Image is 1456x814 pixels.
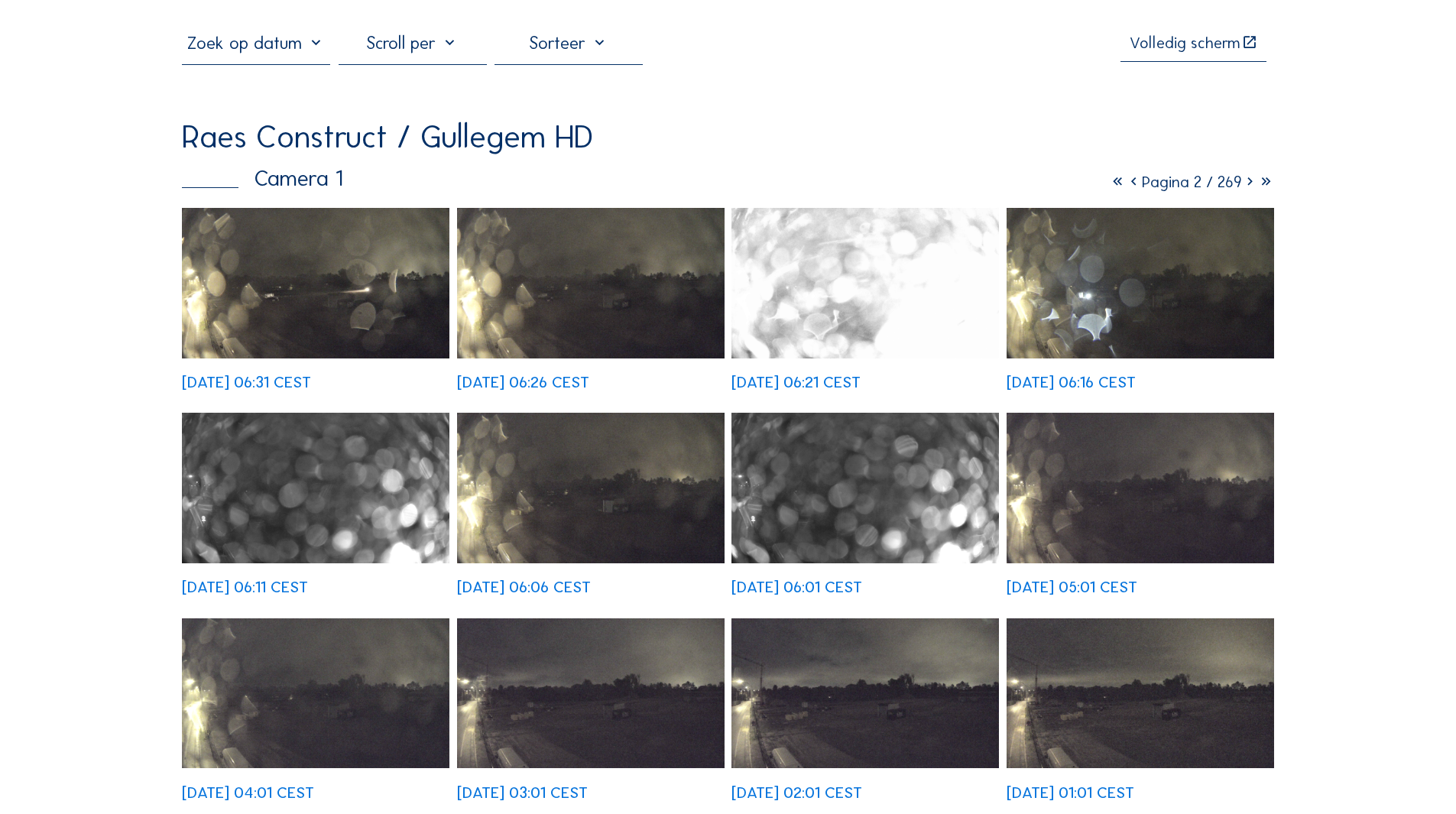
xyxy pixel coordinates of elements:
[1007,208,1274,358] img: image_53759160
[457,618,725,769] img: image_53757777
[457,208,725,358] img: image_53759443
[1007,785,1134,801] div: [DATE] 01:01 CEST
[1007,413,1274,563] img: image_53758401
[731,208,999,358] img: image_53759299
[182,122,593,154] div: Raes Construct / Gullegem HD
[182,413,449,563] img: image_53759019
[182,32,330,54] input: Zoek op datum 󰅀
[731,375,861,391] div: [DATE] 06:21 CEST
[731,785,862,801] div: [DATE] 02:01 CEST
[182,375,311,391] div: [DATE] 06:31 CEST
[1142,172,1242,192] span: Pagina 2 / 269
[182,618,449,769] img: image_53758092
[731,618,999,769] img: image_53757458
[731,413,999,563] img: image_53758728
[457,375,589,391] div: [DATE] 06:26 CEST
[457,785,588,801] div: [DATE] 03:01 CEST
[457,579,591,595] div: [DATE] 06:06 CEST
[1007,618,1274,769] img: image_53757138
[1130,35,1240,51] div: Volledig scherm
[182,208,449,358] img: image_53759588
[731,579,862,595] div: [DATE] 06:01 CEST
[457,413,725,563] img: image_53758874
[182,579,308,595] div: [DATE] 06:11 CEST
[1007,375,1136,391] div: [DATE] 06:16 CEST
[182,167,343,190] div: Camera 1
[182,785,314,801] div: [DATE] 04:01 CEST
[1007,579,1137,595] div: [DATE] 05:01 CEST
